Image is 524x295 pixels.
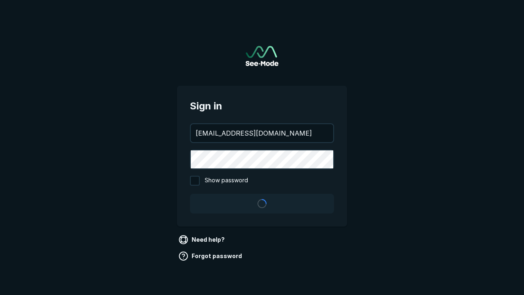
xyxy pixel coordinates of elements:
a: Need help? [177,233,228,246]
input: your@email.com [191,124,333,142]
a: Forgot password [177,250,245,263]
a: Go to sign in [246,46,278,66]
span: Show password [205,176,248,186]
span: Sign in [190,99,334,113]
img: See-Mode Logo [246,46,278,66]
